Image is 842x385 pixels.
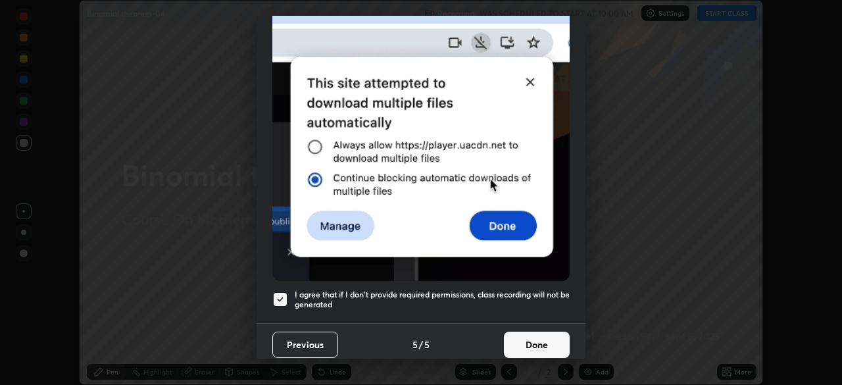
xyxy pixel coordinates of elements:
button: Done [504,332,570,358]
button: Previous [272,332,338,358]
h4: / [419,338,423,351]
h4: 5 [424,338,430,351]
h5: I agree that if I don't provide required permissions, class recording will not be generated [295,290,570,310]
h4: 5 [412,338,418,351]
